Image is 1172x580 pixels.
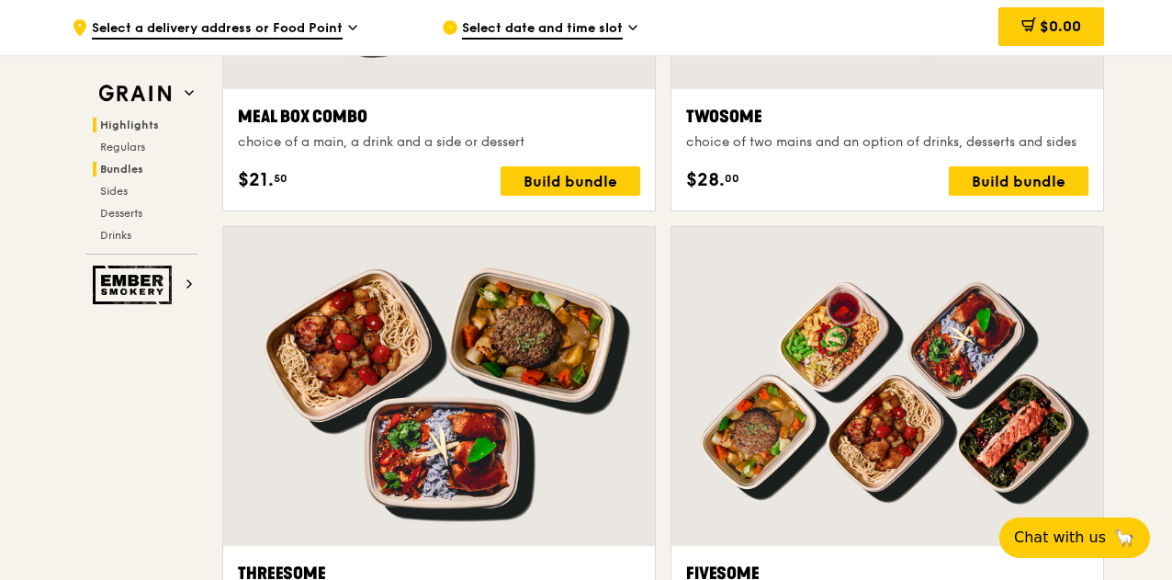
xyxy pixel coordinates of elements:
span: $0.00 [1040,17,1081,35]
div: choice of a main, a drink and a side or dessert [238,133,640,152]
span: Select a delivery address or Food Point [92,19,343,40]
span: 50 [274,171,287,186]
span: Highlights [100,119,159,131]
span: Drinks [100,229,131,242]
span: Desserts [100,207,142,220]
span: Chat with us [1014,527,1106,549]
div: Build bundle [949,166,1088,196]
div: Build bundle [501,166,640,196]
span: 🦙 [1113,527,1135,549]
img: Grain web logo [93,77,177,110]
span: $21. [238,166,274,194]
button: Chat with us🦙 [999,517,1150,558]
span: 00 [725,171,739,186]
div: Meal Box Combo [238,104,640,130]
span: $28. [686,166,725,194]
div: choice of two mains and an option of drinks, desserts and sides [686,133,1088,152]
span: Sides [100,185,128,198]
span: Select date and time slot [462,19,623,40]
img: Ember Smokery web logo [93,266,177,304]
span: Regulars [100,141,145,154]
div: Twosome [686,104,1088,130]
span: Bundles [100,163,143,176]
